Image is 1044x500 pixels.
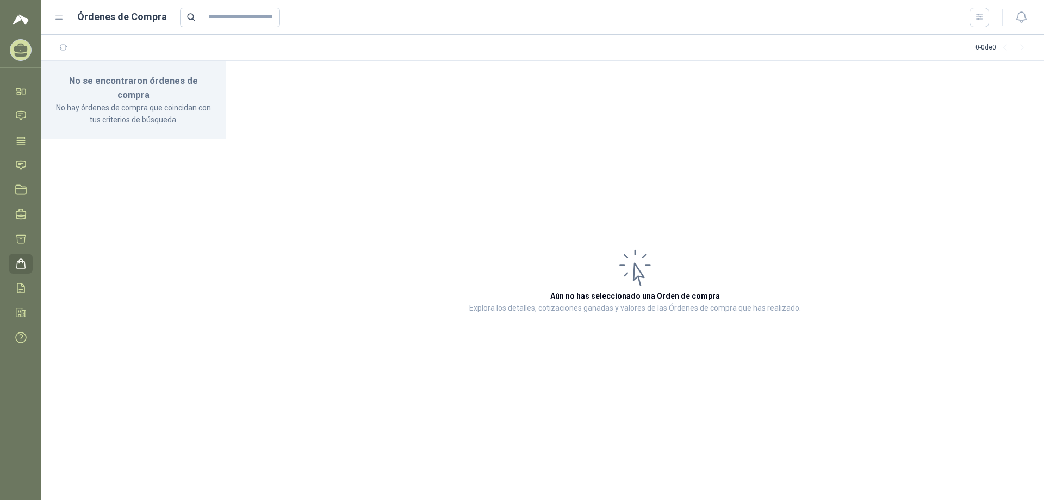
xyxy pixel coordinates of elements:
[550,290,720,302] h3: Aún no has seleccionado una Orden de compra
[975,39,1031,57] div: 0 - 0 de 0
[469,302,801,315] p: Explora los detalles, cotizaciones ganadas y valores de las Órdenes de compra que has realizado.
[54,74,213,102] h3: No se encontraron órdenes de compra
[13,13,29,26] img: Logo peakr
[54,102,213,126] p: No hay órdenes de compra que coincidan con tus criterios de búsqueda.
[77,9,167,24] h1: Órdenes de Compra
